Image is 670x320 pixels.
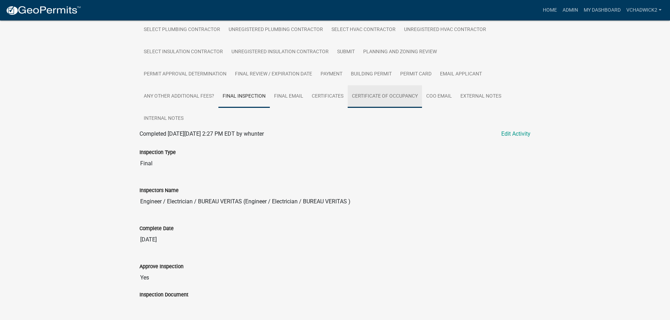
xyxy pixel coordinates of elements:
[308,85,348,108] a: Certificates
[347,63,396,86] a: Building Permit
[327,19,400,41] a: Select HVAC Contractor
[139,85,218,108] a: Any other Additional Fees?
[270,85,308,108] a: Final Email
[139,130,264,137] span: Completed [DATE][DATE] 2:27 PM EDT by whunter
[139,226,174,231] label: Complete Date
[333,41,359,63] a: Submit
[231,63,316,86] a: Final Review / Expiration Date
[540,4,560,17] a: Home
[139,264,184,269] label: Approve Inspection
[396,63,436,86] a: Permit Card
[139,107,188,130] a: Internal Notes
[348,85,422,108] a: Certificate of Occupancy
[218,85,270,108] a: Final Inspection
[581,4,624,17] a: My Dashboard
[139,63,231,86] a: Permit Approval Determination
[227,41,333,63] a: Unregistered Insulation Contractor
[436,63,486,86] a: Email Applicant
[139,41,227,63] a: Select Insulation Contractor
[400,19,490,41] a: Unregistered HVAC Contractor
[456,85,505,108] a: External Notes
[316,63,347,86] a: Payment
[139,19,224,41] a: Select Plumbing Contractor
[139,150,176,155] label: Inspection Type
[501,130,531,138] a: Edit Activity
[359,41,441,63] a: Planning and Zoning Review
[422,85,456,108] a: COO Email
[139,293,188,297] label: Inspection Document
[224,19,327,41] a: Unregistered Plumbing Contractor
[624,4,664,17] a: VChadwick2
[560,4,581,17] a: Admin
[139,188,179,193] label: Inspectors Name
